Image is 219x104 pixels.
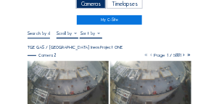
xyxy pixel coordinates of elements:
a: My C-Site [77,15,143,25]
div: Camera 2 [28,54,57,58]
input: Search by date 󰅀 [28,31,50,36]
div: TGE GAS / [GEOGRAPHIC_DATA] Ineos Project ONE [28,45,123,49]
span: Page 1 / 5881 [154,52,181,58]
